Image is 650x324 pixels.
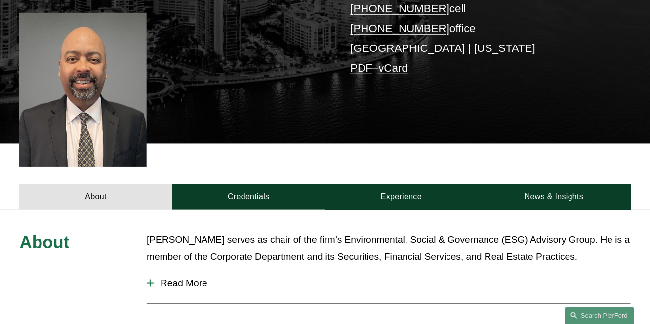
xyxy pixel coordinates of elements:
[351,62,373,74] a: PDF
[565,307,634,324] a: Search this site
[351,22,450,35] a: [PHONE_NUMBER]
[154,278,630,289] span: Read More
[379,62,408,74] a: vCard
[478,184,630,210] a: News & Insights
[19,232,69,252] span: About
[172,184,325,210] a: Credentials
[147,271,630,296] button: Read More
[19,184,172,210] a: About
[147,231,630,266] p: [PERSON_NAME] serves as chair of the firm’s Environmental, Social & Governance (ESG) Advisory Gro...
[351,2,450,15] a: [PHONE_NUMBER]
[325,184,478,210] a: Experience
